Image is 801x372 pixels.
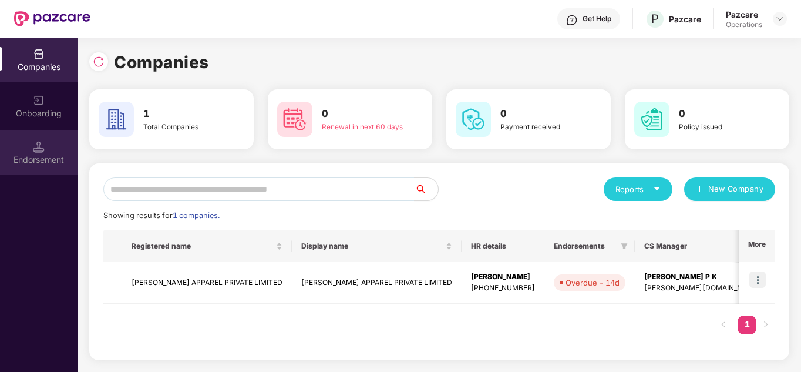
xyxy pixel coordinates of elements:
[679,122,760,132] div: Policy issued
[726,9,762,20] div: Pazcare
[122,262,292,304] td: [PERSON_NAME] APPAREL PRIVATE LIMITED
[173,211,220,220] span: 1 companies.
[292,230,462,262] th: Display name
[739,230,775,262] th: More
[93,56,105,68] img: svg+xml;base64,PHN2ZyBpZD0iUmVsb2FkLTMyeDMyIiB4bWxucz0iaHR0cDovL3d3dy53My5vcmcvMjAwMC9zdmciIHdpZH...
[122,230,292,262] th: Registered name
[708,183,764,195] span: New Company
[756,316,775,334] li: Next Page
[696,185,704,195] span: plus
[322,122,403,132] div: Renewal in next 60 days
[132,242,274,251] span: Registered name
[738,316,756,333] a: 1
[738,316,756,334] li: 1
[554,242,616,251] span: Endorsements
[301,242,443,251] span: Display name
[775,14,785,24] img: svg+xml;base64,PHN2ZyBpZD0iRHJvcGRvd24tMzJ4MzIiIHhtbG5zPSJodHRwOi8vd3d3LnczLm9yZy8yMDAwL3N2ZyIgd2...
[714,316,733,334] li: Previous Page
[103,211,220,220] span: Showing results for
[720,321,727,328] span: left
[500,122,581,132] div: Payment received
[33,48,45,60] img: svg+xml;base64,PHN2ZyBpZD0iQ29tcGFuaWVzIiB4bWxucz0iaHR0cDovL3d3dy53My5vcmcvMjAwMC9zdmciIHdpZHRoPS...
[634,102,669,137] img: svg+xml;base64,PHN2ZyB4bWxucz0iaHR0cDovL3d3dy53My5vcmcvMjAwMC9zdmciIHdpZHRoPSI2MCIgaGVpZ2h0PSI2MC...
[462,230,544,262] th: HR details
[566,14,578,26] img: svg+xml;base64,PHN2ZyBpZD0iSGVscC0zMngzMiIgeG1sbnM9Imh0dHA6Ly93d3cudzMub3JnLzIwMDAvc3ZnIiB3aWR0aD...
[143,122,224,132] div: Total Companies
[471,272,535,283] div: [PERSON_NAME]
[33,95,45,106] img: svg+xml;base64,PHN2ZyB3aWR0aD0iMjAiIGhlaWdodD0iMjAiIHZpZXdCb3g9IjAgMCAyMCAyMCIgZmlsbD0ibm9uZSIgeG...
[33,141,45,153] img: svg+xml;base64,PHN2ZyB3aWR0aD0iMTQuNSIgaGVpZ2h0PSIxNC41IiB2aWV3Qm94PSIwIDAgMTYgMTYiIGZpbGw9Im5vbm...
[669,14,701,25] div: Pazcare
[114,49,209,75] h1: Companies
[684,177,775,201] button: plusNew Company
[456,102,491,137] img: svg+xml;base64,PHN2ZyB4bWxucz0iaHR0cDovL3d3dy53My5vcmcvMjAwMC9zdmciIHdpZHRoPSI2MCIgaGVpZ2h0PSI2MC...
[749,272,766,288] img: icon
[615,183,661,195] div: Reports
[322,106,403,122] h3: 0
[621,243,628,250] span: filter
[414,185,438,194] span: search
[679,106,760,122] h3: 0
[618,239,630,253] span: filter
[14,11,90,26] img: New Pazcare Logo
[653,185,661,193] span: caret-down
[756,316,775,334] button: right
[414,177,439,201] button: search
[99,102,134,137] img: svg+xml;base64,PHN2ZyB4bWxucz0iaHR0cDovL3d3dy53My5vcmcvMjAwMC9zdmciIHdpZHRoPSI2MCIgaGVpZ2h0PSI2MC...
[762,321,769,328] span: right
[143,106,224,122] h3: 1
[651,12,659,26] span: P
[471,283,535,294] div: [PHONE_NUMBER]
[277,102,312,137] img: svg+xml;base64,PHN2ZyB4bWxucz0iaHR0cDovL3d3dy53My5vcmcvMjAwMC9zdmciIHdpZHRoPSI2MCIgaGVpZ2h0PSI2MC...
[500,106,581,122] h3: 0
[726,20,762,29] div: Operations
[583,14,611,24] div: Get Help
[714,316,733,334] button: left
[566,277,620,289] div: Overdue - 14d
[292,262,462,304] td: [PERSON_NAME] APPAREL PRIVATE LIMITED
